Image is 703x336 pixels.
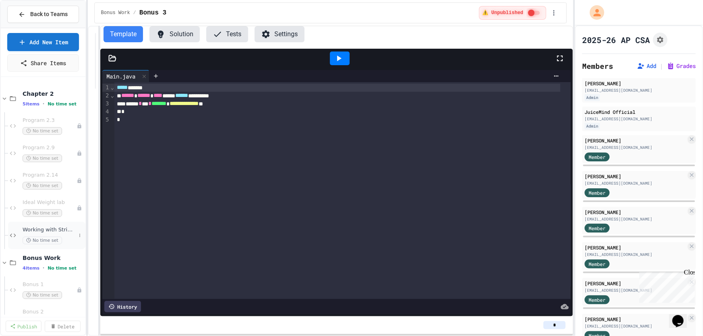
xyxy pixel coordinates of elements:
div: 1 [102,84,110,92]
div: Main.java [102,70,149,82]
div: Unpublished [77,150,82,156]
span: No time set [23,127,62,135]
span: 5 items [23,101,39,107]
span: Chapter 2 [23,90,84,97]
a: Delete [45,321,81,332]
span: Fold line [110,84,114,91]
div: [EMAIL_ADDRESS][DOMAIN_NAME] [585,180,686,186]
div: [PERSON_NAME] [585,80,693,87]
span: Bonus Work [23,254,84,262]
span: Program 2.14 [23,172,77,179]
button: Solution [149,26,200,42]
div: [PERSON_NAME] [585,280,686,287]
div: Unpublished [77,287,82,293]
div: [PERSON_NAME] [585,173,686,180]
button: Settings [255,26,305,42]
span: Member [589,296,606,303]
span: Member [589,225,606,232]
div: ⚠️ Students cannot see this content! Click the toggle to publish it and make it visible to your c... [479,6,546,20]
div: History [104,301,141,312]
span: 4 items [23,266,39,271]
div: Unpublished [77,123,82,129]
div: My Account [581,3,606,22]
div: Unpublished [77,205,82,211]
span: Member [589,189,606,196]
button: Tests [206,26,248,42]
div: Admin [585,123,600,130]
div: 5 [102,116,110,124]
div: [EMAIL_ADDRESS][DOMAIN_NAME] [585,116,693,122]
span: No time set [48,266,77,271]
button: Grades [667,62,696,70]
div: 3 [102,100,110,108]
span: No time set [23,291,62,299]
iframe: chat widget [636,269,695,303]
div: [PERSON_NAME] [585,244,686,251]
h1: 2025-26 AP CSA [582,34,650,45]
div: Unpublished [77,178,82,183]
h2: Members [582,60,613,72]
div: [EMAIL_ADDRESS][DOMAIN_NAME] [585,216,686,222]
div: [EMAIL_ADDRESS][DOMAIN_NAME] [585,287,686,293]
div: 2 [102,92,110,100]
iframe: chat widget [669,304,695,328]
button: More options [76,231,84,239]
span: No time set [23,237,62,244]
span: Bonus 2 [23,309,77,315]
span: Fold line [110,92,114,99]
span: Working with Strings lab [23,227,76,233]
span: Bonus Work [101,10,130,16]
span: Back to Teams [30,10,68,19]
div: Main.java [102,72,139,80]
span: No time set [23,155,62,162]
span: / [133,10,136,16]
div: Chat with us now!Close [3,3,56,51]
button: Assignment Settings [653,33,668,47]
div: [EMAIL_ADDRESS][DOMAIN_NAME] [585,144,686,150]
a: Add New Item [7,33,79,51]
span: Member [589,153,606,161]
span: • [43,101,44,107]
span: Program 2.9 [23,144,77,151]
div: [PERSON_NAME] [585,208,686,216]
div: JuiceMind Official [585,108,693,115]
div: [PERSON_NAME] [585,315,686,323]
div: [PERSON_NAME] [585,137,686,144]
button: Add [637,62,656,70]
div: Admin [585,94,600,101]
a: Publish [6,321,41,332]
button: Back to Teams [7,6,79,23]
span: • [43,265,44,271]
div: [EMAIL_ADDRESS][DOMAIN_NAME] [585,87,693,93]
span: | [659,61,664,71]
div: 4 [102,108,110,116]
span: No time set [23,209,62,217]
div: [EMAIL_ADDRESS][DOMAIN_NAME] [585,251,686,258]
span: Program 2.3 [23,117,77,124]
span: Bonus 3 [139,8,166,18]
span: No time set [48,101,77,107]
div: [EMAIL_ADDRESS][DOMAIN_NAME] [585,323,686,329]
span: Bonus 1 [23,281,77,288]
span: Ideal Weight lab [23,199,77,206]
span: ⚠️ Unpublished [483,10,523,16]
span: No time set [23,182,62,190]
button: Template [104,26,143,42]
a: Share Items [7,54,79,72]
span: Member [589,260,606,268]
